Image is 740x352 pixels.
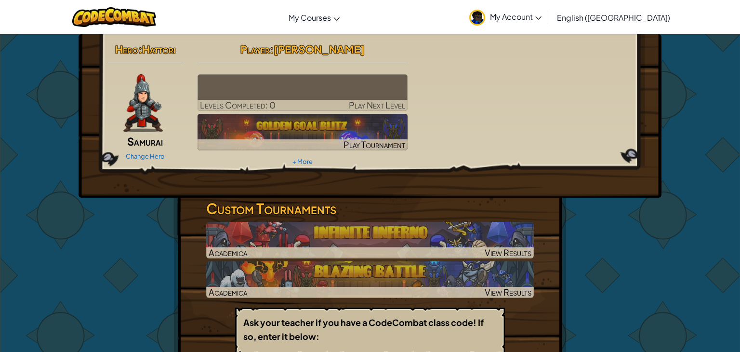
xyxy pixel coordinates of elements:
span: Player [240,42,270,56]
img: Infinite Inferno [206,222,534,258]
span: Hattori [142,42,175,56]
span: View Results [485,247,531,258]
img: avatar [469,10,485,26]
img: CodeCombat logo [72,7,157,27]
span: Levels Completed: 0 [200,99,276,110]
span: Play Tournament [344,139,405,150]
span: [PERSON_NAME] [274,42,365,56]
span: Play Next Level [349,99,405,110]
h3: Custom Tournaments [206,198,534,219]
span: Hero [115,42,138,56]
a: English ([GEOGRAPHIC_DATA]) [552,4,675,30]
a: My Account [464,2,546,32]
span: English ([GEOGRAPHIC_DATA]) [557,13,670,23]
span: : [138,42,142,56]
span: View Results [485,286,531,298]
a: Change Hero [126,152,165,160]
a: My Courses [284,4,344,30]
a: Play Tournament [198,114,408,150]
span: Academica [209,247,247,258]
img: Blazing Battle [206,261,534,298]
b: Ask your teacher if you have a CodeCombat class code! If so, enter it below: [243,317,484,342]
img: Golden Goal [198,114,408,150]
span: My Courses [289,13,331,23]
a: AcademicaView Results [206,222,534,258]
a: Play Next Level [198,74,408,111]
span: Samurai [127,135,163,148]
a: AcademicaView Results [206,261,534,298]
span: : [270,42,274,56]
img: samurai.pose.png [123,74,163,132]
span: My Account [490,12,542,22]
span: Academica [209,286,247,298]
a: + More [292,158,313,165]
